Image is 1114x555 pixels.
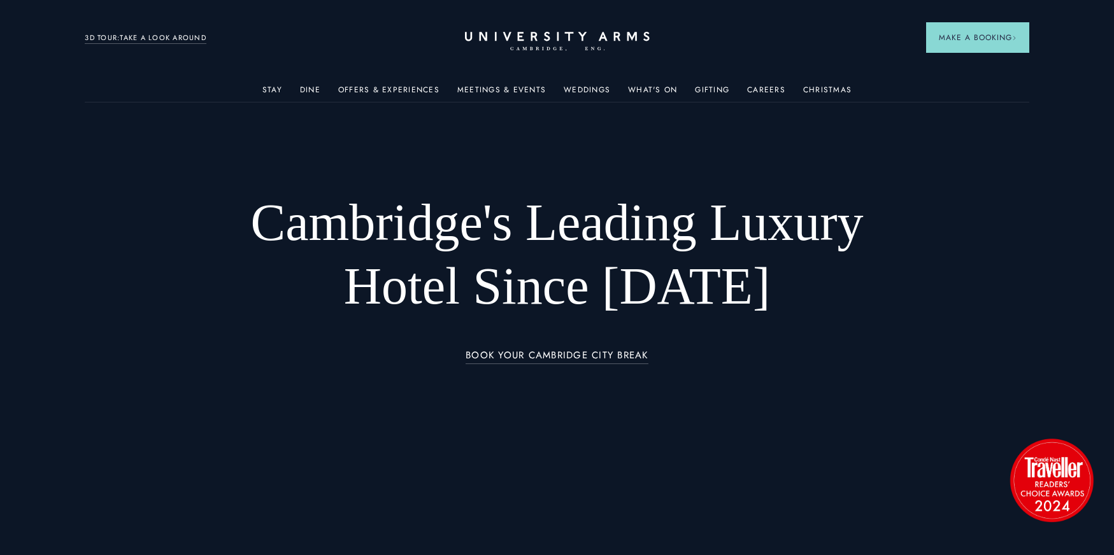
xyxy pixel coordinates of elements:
[466,350,648,365] a: BOOK YOUR CAMBRIDGE CITY BREAK
[217,191,897,318] h1: Cambridge's Leading Luxury Hotel Since [DATE]
[1012,36,1017,40] img: Arrow icon
[939,32,1017,43] span: Make a Booking
[628,85,677,102] a: What's On
[1004,432,1099,528] img: image-2524eff8f0c5d55edbf694693304c4387916dea5-1501x1501-png
[457,85,546,102] a: Meetings & Events
[695,85,729,102] a: Gifting
[85,32,206,44] a: 3D TOUR:TAKE A LOOK AROUND
[564,85,610,102] a: Weddings
[465,32,650,52] a: Home
[300,85,320,102] a: Dine
[262,85,282,102] a: Stay
[338,85,439,102] a: Offers & Experiences
[747,85,785,102] a: Careers
[803,85,852,102] a: Christmas
[926,22,1029,53] button: Make a BookingArrow icon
